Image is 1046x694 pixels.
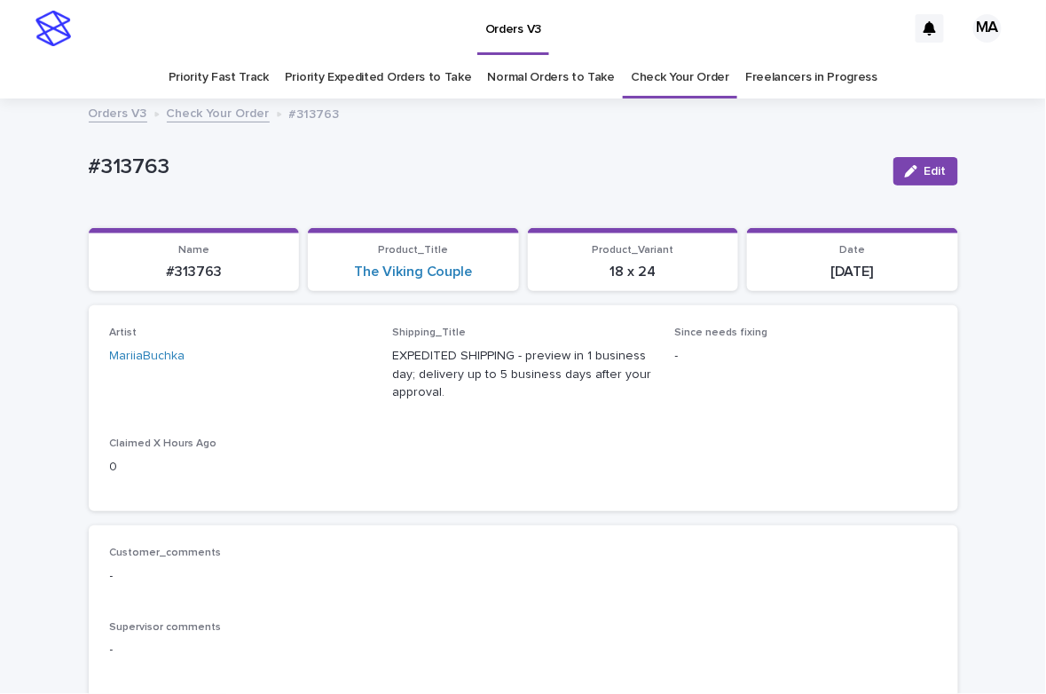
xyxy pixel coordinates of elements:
[758,264,948,280] p: [DATE]
[675,327,768,338] span: Since needs fixing
[392,347,654,402] p: EXPEDITED SHIPPING - preview in 1 business day; delivery up to 5 business days after your approval.
[110,327,138,338] span: Artist
[110,438,217,449] span: Claimed X Hours Ago
[169,57,269,99] a: Priority Fast Track
[110,641,937,659] p: -
[110,567,937,586] p: -
[110,347,185,366] a: MariiaBuchka
[285,57,472,99] a: Priority Expedited Orders to Take
[99,264,289,280] p: #313763
[675,347,937,366] p: -
[110,548,222,558] span: Customer_comments
[89,102,147,122] a: Orders V3
[110,458,372,477] p: 0
[592,245,673,256] span: Product_Variant
[167,102,270,122] a: Check Your Order
[488,57,616,99] a: Normal Orders to Take
[893,157,958,185] button: Edit
[378,245,448,256] span: Product_Title
[924,165,947,177] span: Edit
[631,57,729,99] a: Check Your Order
[35,11,71,46] img: stacker-logo-s-only.png
[89,154,879,180] p: #313763
[745,57,877,99] a: Freelancers in Progress
[354,264,473,280] a: The Viking Couple
[973,14,1002,43] div: MA
[178,245,209,256] span: Name
[289,103,340,122] p: #313763
[110,622,222,633] span: Supervisor comments
[839,245,865,256] span: Date
[392,327,466,338] span: Shipping_Title
[539,264,728,280] p: 18 x 24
